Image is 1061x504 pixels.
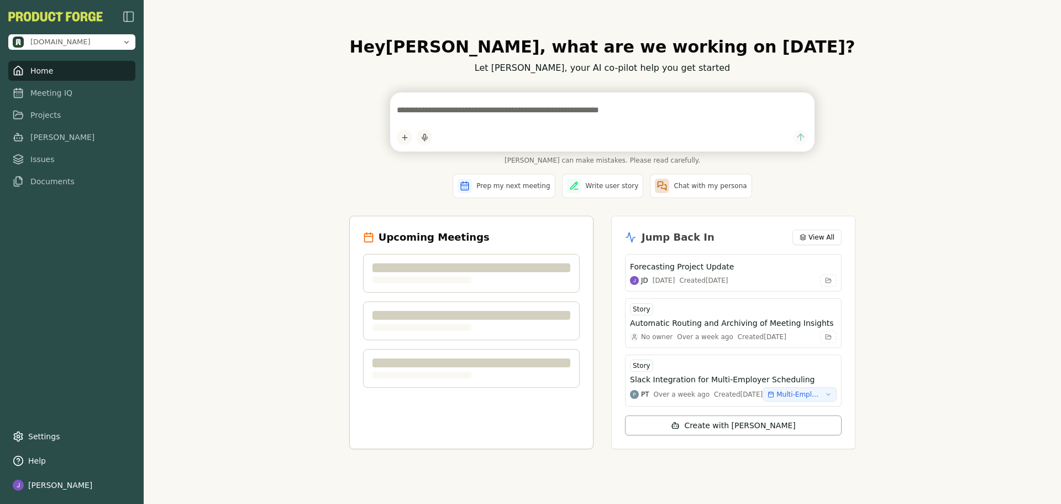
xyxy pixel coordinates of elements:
[684,420,795,431] span: Create with [PERSON_NAME]
[763,387,837,402] button: Multi-Employer Scheduling Integration
[8,105,135,125] a: Projects
[630,261,734,272] h3: Forecasting Project Update
[792,230,842,245] button: View All
[349,61,855,75] p: Let [PERSON_NAME], your AI co-pilot help you get started
[674,181,747,190] span: Chat with my persona
[8,172,135,191] a: Documents
[8,83,135,103] a: Meeting IQ
[793,130,808,145] button: Send message
[8,475,135,495] button: [PERSON_NAME]
[8,34,135,50] button: Open organization switcher
[8,12,103,22] button: PF-Logo
[630,360,653,372] div: Story
[641,390,649,399] span: PT
[630,318,834,329] h3: Automatic Routing and Archiving of Meeting Insights
[30,37,91,47] span: methodic.work
[641,276,648,285] span: JD
[653,276,675,285] div: [DATE]
[8,127,135,147] a: [PERSON_NAME]
[122,10,135,23] img: sidebar
[13,480,24,491] img: profile
[379,230,490,245] h2: Upcoming Meetings
[679,276,728,285] div: Created [DATE]
[625,415,842,435] button: Create with [PERSON_NAME]
[122,10,135,23] button: Close Sidebar
[776,390,821,399] span: Multi-Employer Scheduling Integration
[677,332,733,341] div: Over a week ago
[562,174,644,198] button: Write user story
[390,156,815,165] span: [PERSON_NAME] can make mistakes. Please read carefully.
[630,390,639,399] img: Phoenix Toews
[654,390,710,399] div: Over a week ago
[650,174,752,198] button: Chat with my persona
[808,233,834,242] span: View All
[8,149,135,169] a: Issues
[714,390,763,399] div: Created [DATE]
[8,427,135,446] a: Settings
[13,37,24,48] img: methodic.work
[417,129,432,145] button: Start dictation
[8,12,103,22] img: Product Forge
[630,374,815,385] h3: Slack Integration for Multi-Employer Scheduling
[476,181,550,190] span: Prep my next meeting
[8,451,135,471] button: Help
[738,332,786,341] div: Created [DATE]
[641,332,673,341] span: No owner
[630,303,653,315] div: Story
[8,61,135,81] a: Home
[397,129,412,145] button: Add content to chat
[453,174,555,198] button: Prep my next meeting
[630,276,639,285] img: Joe DeJulio
[586,181,639,190] span: Write user story
[349,37,855,57] h1: Hey [PERSON_NAME] , what are we working on [DATE]?
[642,230,715,245] h2: Jump Back In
